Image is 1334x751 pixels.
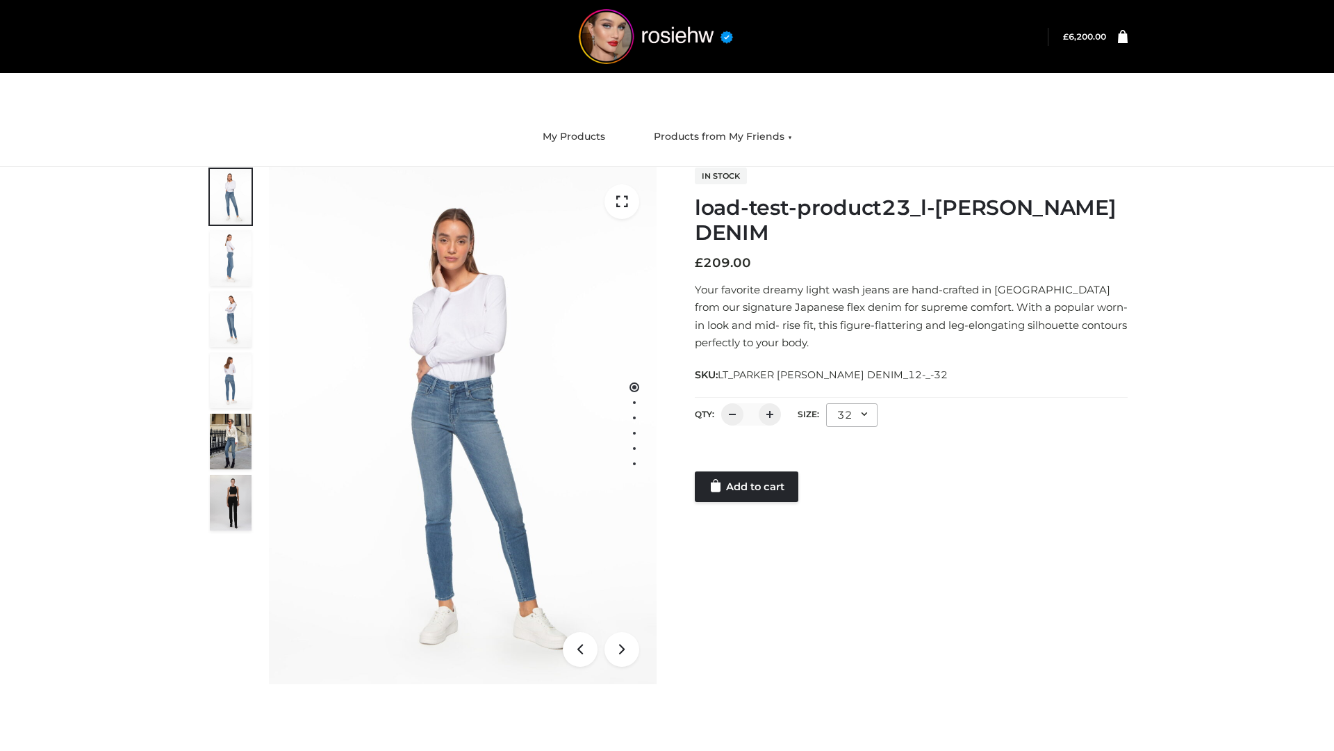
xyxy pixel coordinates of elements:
img: rosiehw [552,9,760,64]
a: Products from My Friends [643,122,802,152]
span: £ [695,255,703,270]
p: Your favorite dreamy light wash jeans are hand-crafted in [GEOGRAPHIC_DATA] from our signature Ja... [695,281,1128,352]
div: 32 [826,403,878,427]
bdi: 209.00 [695,255,751,270]
img: Bowery-Skinny_Cove-1.jpg [210,414,252,469]
img: 49df5f96394c49d8b5cbdcda3511328a.HD-1080p-2.5Mbps-49301101_thumbnail.jpg [210,475,252,531]
img: 2001KLX-Ava-skinny-cove-3-scaled_eb6bf915-b6b9-448f-8c6c-8cabb27fd4b2.jpg [210,291,252,347]
span: In stock [695,168,747,184]
a: My Products [532,122,616,152]
label: Size: [798,409,819,419]
a: £6,200.00 [1063,31,1106,42]
img: 2001KLX-Ava-skinny-cove-4-scaled_4636a833-082b-4702-abec-fd5bf279c4fc.jpg [210,230,252,286]
span: SKU: [695,366,949,383]
span: £ [1063,31,1069,42]
img: 2001KLX-Ava-skinny-cove-2-scaled_32c0e67e-5e94-449c-a916-4c02a8c03427.jpg [210,353,252,408]
a: Add to cart [695,471,798,502]
h1: load-test-product23_l-[PERSON_NAME] DENIM [695,195,1128,245]
label: QTY: [695,409,714,419]
bdi: 6,200.00 [1063,31,1106,42]
img: 2001KLX-Ava-skinny-cove-1-scaled_9b141654-9513-48e5-b76c-3dc7db129200.jpg [210,169,252,225]
img: 2001KLX-Ava-skinny-cove-1-scaled_9b141654-9513-48e5-b76c-3dc7db129200 [269,167,657,684]
span: LT_PARKER [PERSON_NAME] DENIM_12-_-32 [718,369,948,381]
